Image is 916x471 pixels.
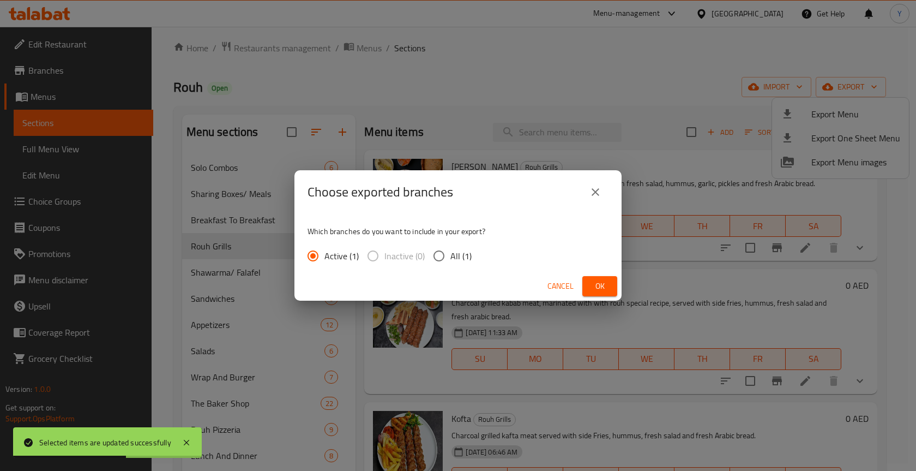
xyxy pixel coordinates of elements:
[384,249,425,263] span: Inactive (0)
[543,276,578,296] button: Cancel
[324,249,359,263] span: Active (1)
[547,279,574,293] span: Cancel
[450,249,472,263] span: All (1)
[582,179,608,205] button: close
[39,437,171,449] div: Selected items are updated successfully
[308,183,453,201] h2: Choose exported branches
[582,276,617,296] button: Ok
[308,226,608,237] p: Which branches do you want to include in your export?
[591,279,608,293] span: Ok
